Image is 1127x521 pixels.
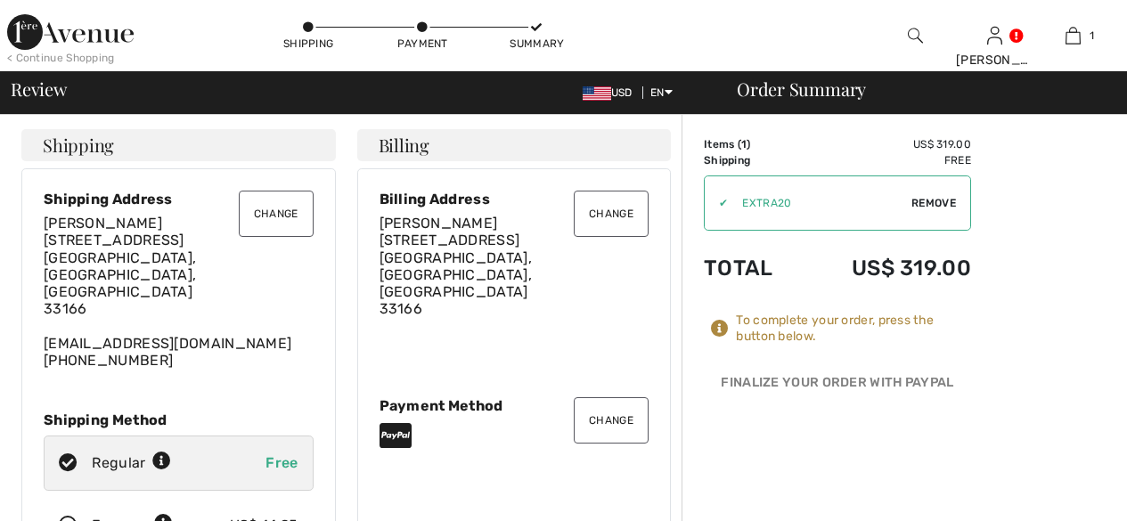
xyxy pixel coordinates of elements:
[802,238,971,298] td: US$ 319.00
[987,27,1002,44] a: Sign In
[704,152,802,168] td: Shipping
[802,152,971,168] td: Free
[574,191,649,237] button: Change
[987,25,1002,46] img: My Info
[43,136,114,154] span: Shipping
[44,215,314,369] div: [EMAIL_ADDRESS][DOMAIN_NAME] [PHONE_NUMBER]
[802,136,971,152] td: US$ 319.00
[574,397,649,444] button: Change
[1090,28,1094,44] span: 1
[282,36,335,52] div: Shipping
[728,176,911,230] input: Promo code
[715,80,1116,98] div: Order Summary
[908,25,923,46] img: search the website
[380,215,498,232] span: [PERSON_NAME]
[1034,25,1112,46] a: 1
[741,138,747,151] span: 1
[510,36,563,52] div: Summary
[380,397,649,414] div: Payment Method
[650,86,673,99] span: EN
[380,232,532,317] span: [STREET_ADDRESS] [GEOGRAPHIC_DATA], [GEOGRAPHIC_DATA], [GEOGRAPHIC_DATA] 33166
[7,14,134,50] img: 1ère Avenue
[704,136,802,152] td: Items ( )
[704,373,971,400] div: Finalize Your Order with PayPal
[379,136,429,154] span: Billing
[583,86,640,99] span: USD
[44,191,314,208] div: Shipping Address
[380,191,649,208] div: Billing Address
[265,454,298,471] span: Free
[583,86,611,101] img: US Dollar
[704,400,971,493] iframe: PayPal
[911,195,956,211] span: Remove
[44,411,314,428] div: Shipping Method
[705,195,728,211] div: ✔
[7,50,115,66] div: < Continue Shopping
[396,36,449,52] div: Payment
[1066,25,1081,46] img: My Bag
[736,313,971,345] div: To complete your order, press the button below.
[44,215,162,232] span: [PERSON_NAME]
[92,452,171,474] div: Regular
[44,232,196,317] span: [STREET_ADDRESS] [GEOGRAPHIC_DATA], [GEOGRAPHIC_DATA], [GEOGRAPHIC_DATA] 33166
[704,238,802,298] td: Total
[956,51,1033,69] div: [PERSON_NAME]
[11,80,67,98] span: Review
[239,191,314,237] button: Change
